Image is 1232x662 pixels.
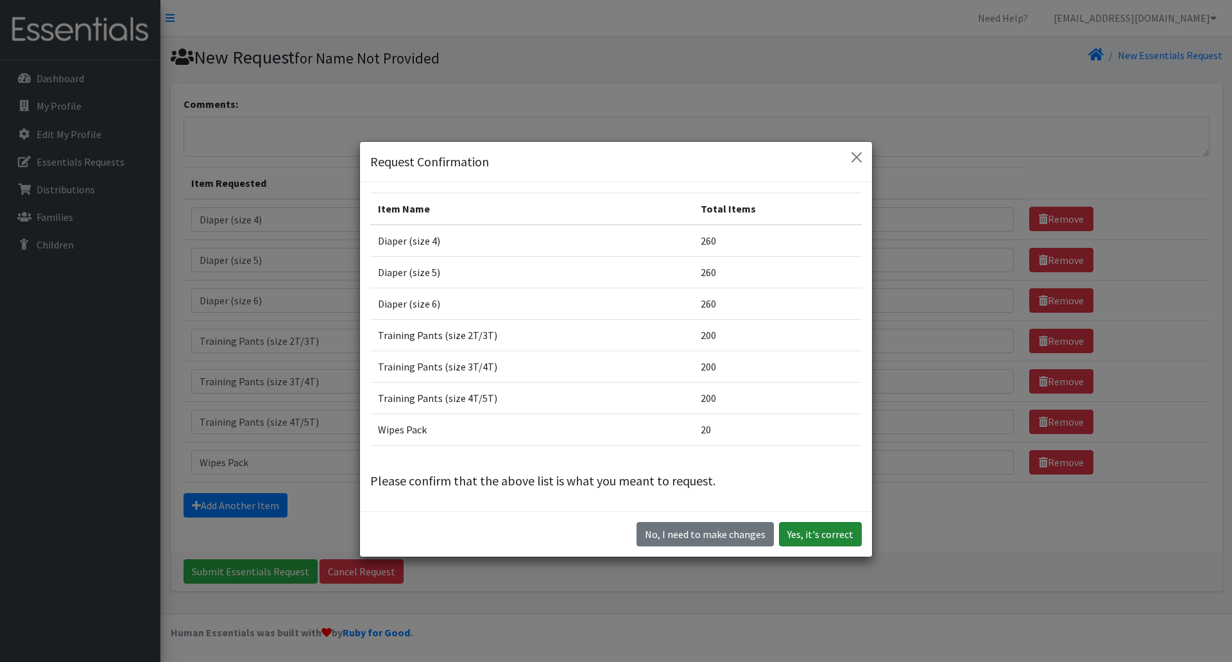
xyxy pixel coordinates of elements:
td: 200 [693,351,862,382]
td: Diaper (size 6) [370,288,693,319]
td: 200 [693,319,862,351]
td: Diaper (size 4) [370,225,693,257]
td: 260 [693,256,862,288]
td: 200 [693,382,862,414]
td: Diaper (size 5) [370,256,693,288]
button: Close [846,147,867,168]
button: Yes, it's correct [779,522,862,546]
td: 260 [693,225,862,257]
th: Total Items [693,193,862,225]
td: Training Pants (size 4T/5T) [370,382,693,414]
td: 260 [693,288,862,319]
td: Training Pants (size 2T/3T) [370,319,693,351]
button: No I need to make changes [637,522,774,546]
td: Wipes Pack [370,414,693,445]
th: Item Name [370,193,693,225]
p: Please confirm that the above list is what you meant to request. [370,471,862,491]
td: Training Pants (size 3T/4T) [370,351,693,382]
h5: Request Confirmation [370,152,489,171]
td: 20 [693,414,862,445]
